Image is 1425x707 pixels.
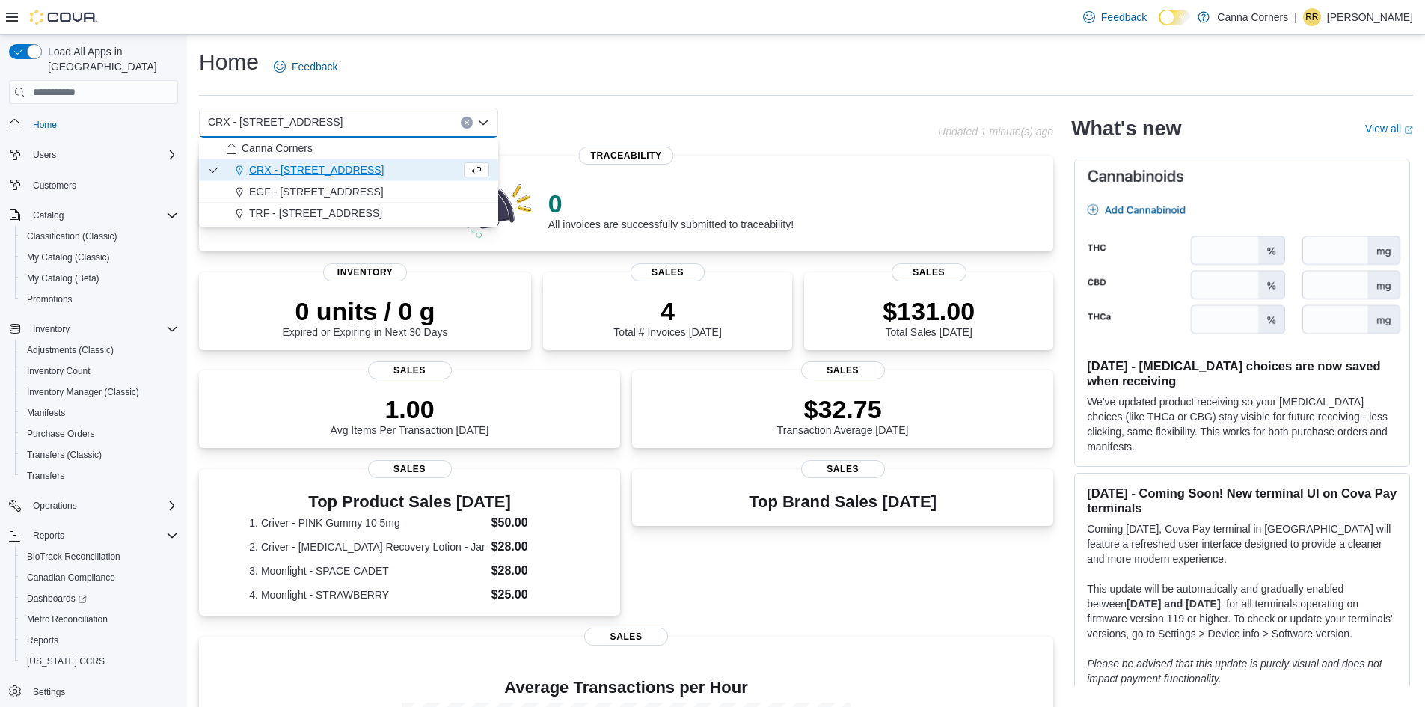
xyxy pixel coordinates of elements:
[199,181,498,203] button: EGF - [STREET_ADDRESS]
[33,323,70,335] span: Inventory
[27,206,178,224] span: Catalog
[579,147,674,165] span: Traceability
[15,588,184,609] a: Dashboards
[249,587,485,602] dt: 4. Moonlight - STRAWBERRY
[15,423,184,444] button: Purchase Orders
[21,446,108,464] a: Transfers (Classic)
[42,44,178,74] span: Load All Apps in [GEOGRAPHIC_DATA]
[491,562,570,580] dd: $28.00
[15,382,184,403] button: Inventory Manager (Classic)
[27,655,105,667] span: [US_STATE] CCRS
[27,320,178,338] span: Inventory
[1365,123,1413,135] a: View allExternal link
[249,493,569,511] h3: Top Product Sales [DATE]
[21,362,178,380] span: Inventory Count
[33,209,64,221] span: Catalog
[199,138,498,224] div: Choose from the following options
[15,465,184,486] button: Transfers
[21,341,178,359] span: Adjustments (Classic)
[1101,10,1147,25] span: Feedback
[801,361,885,379] span: Sales
[883,296,975,326] p: $131.00
[548,189,794,230] div: All invoices are successfully submitted to traceability!
[27,593,87,605] span: Dashboards
[249,184,384,199] span: EGF - [STREET_ADDRESS]
[1404,126,1413,135] svg: External link
[3,681,184,703] button: Settings
[1327,8,1413,26] p: [PERSON_NAME]
[3,174,184,196] button: Customers
[3,495,184,516] button: Operations
[21,227,123,245] a: Classification (Classic)
[27,613,108,625] span: Metrc Reconciliation
[27,177,82,195] a: Customers
[199,203,498,224] button: TRF - [STREET_ADDRESS]
[1071,117,1181,141] h2: What's new
[208,113,343,131] span: CRX - [STREET_ADDRESS]
[491,538,570,556] dd: $28.00
[21,569,121,587] a: Canadian Compliance
[15,444,184,465] button: Transfers (Classic)
[777,394,909,436] div: Transaction Average [DATE]
[21,425,101,443] a: Purchase Orders
[27,320,76,338] button: Inventory
[27,206,70,224] button: Catalog
[27,634,58,646] span: Reports
[27,251,110,263] span: My Catalog (Classic)
[27,230,117,242] span: Classification (Classic)
[268,52,343,82] a: Feedback
[249,563,485,578] dt: 3. Moonlight - SPACE CADET
[27,683,71,701] a: Settings
[21,404,178,422] span: Manifests
[1159,10,1190,25] input: Dark Mode
[1087,358,1397,388] h3: [DATE] - [MEDICAL_DATA] choices are now saved when receiving
[3,319,184,340] button: Inventory
[21,652,178,670] span: Washington CCRS
[777,394,909,424] p: $32.75
[15,268,184,289] button: My Catalog (Beta)
[21,590,178,607] span: Dashboards
[368,460,452,478] span: Sales
[3,144,184,165] button: Users
[21,446,178,464] span: Transfers (Classic)
[15,567,184,588] button: Canadian Compliance
[1087,521,1397,566] p: Coming [DATE], Cova Pay terminal in [GEOGRAPHIC_DATA] will feature a refreshed user interface des...
[368,361,452,379] span: Sales
[27,682,178,701] span: Settings
[3,205,184,226] button: Catalog
[33,530,64,542] span: Reports
[33,180,76,192] span: Customers
[1294,8,1297,26] p: |
[21,341,120,359] a: Adjustments (Classic)
[21,290,79,308] a: Promotions
[21,610,114,628] a: Metrc Reconciliation
[27,428,95,440] span: Purchase Orders
[27,449,102,461] span: Transfers (Classic)
[15,247,184,268] button: My Catalog (Classic)
[283,296,448,338] div: Expired or Expiring in Next 30 Days
[249,515,485,530] dt: 1. Criver - PINK Gummy 10 5mg
[15,340,184,361] button: Adjustments (Classic)
[3,113,184,135] button: Home
[249,539,485,554] dt: 2. Criver - [MEDICAL_DATA] Recovery Lotion - Jar
[211,679,1041,697] h4: Average Transactions per Hour
[548,189,794,218] p: 0
[938,126,1053,138] p: Updated 1 minute(s) ago
[883,296,975,338] div: Total Sales [DATE]
[292,59,337,74] span: Feedback
[1303,8,1321,26] div: Ronny Reitmeier
[1077,2,1153,32] a: Feedback
[631,263,705,281] span: Sales
[21,383,145,401] a: Inventory Manager (Classic)
[15,546,184,567] button: BioTrack Reconciliation
[27,116,63,134] a: Home
[323,263,407,281] span: Inventory
[27,114,178,133] span: Home
[21,610,178,628] span: Metrc Reconciliation
[21,269,178,287] span: My Catalog (Beta)
[27,497,83,515] button: Operations
[27,407,65,419] span: Manifests
[27,344,114,356] span: Adjustments (Classic)
[584,628,668,646] span: Sales
[283,296,448,326] p: 0 units / 0 g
